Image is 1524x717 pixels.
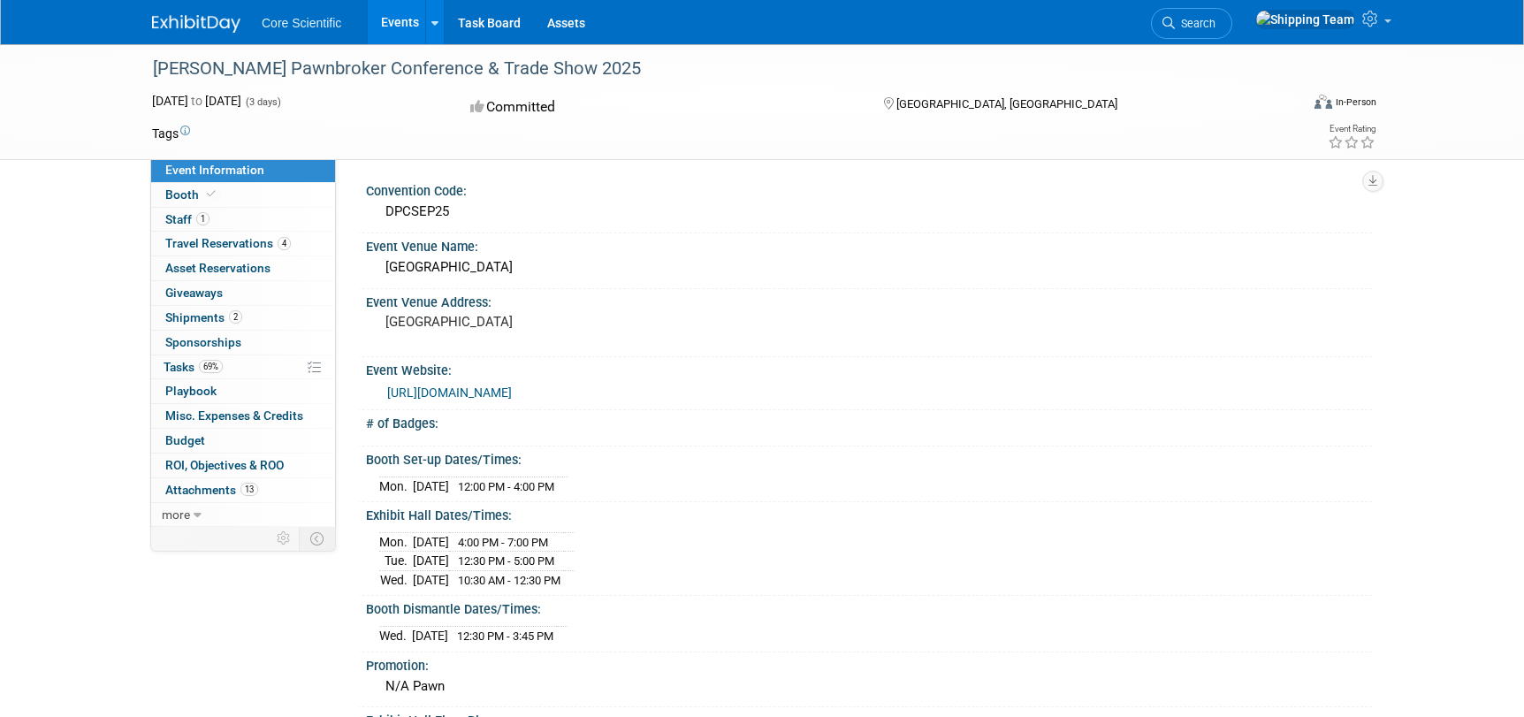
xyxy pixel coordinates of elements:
[278,237,291,250] span: 4
[896,97,1117,111] span: [GEOGRAPHIC_DATA], [GEOGRAPHIC_DATA]
[1151,8,1232,39] a: Search
[412,626,448,645] td: [DATE]
[165,433,205,447] span: Budget
[152,15,240,33] img: ExhibitDay
[165,286,223,300] span: Giveaways
[151,208,335,232] a: Staff1
[165,483,258,497] span: Attachments
[196,212,210,225] span: 1
[151,454,335,477] a: ROI, Objectives & ROO
[152,125,190,142] td: Tags
[458,480,554,493] span: 12:00 PM - 4:00 PM
[244,96,281,108] span: (3 days)
[229,310,242,324] span: 2
[151,281,335,305] a: Giveaways
[300,527,336,550] td: Toggle Event Tabs
[413,552,449,571] td: [DATE]
[379,673,1359,700] div: N/A Pawn
[366,596,1372,618] div: Booth Dismantle Dates/Times:
[387,385,512,400] a: [URL][DOMAIN_NAME]
[151,404,335,428] a: Misc. Expenses & Credits
[165,212,210,226] span: Staff
[151,379,335,403] a: Playbook
[151,158,335,182] a: Event Information
[458,554,554,568] span: 12:30 PM - 5:00 PM
[1175,17,1215,30] span: Search
[366,502,1372,524] div: Exhibit Hall Dates/Times:
[165,310,242,324] span: Shipments
[366,410,1372,432] div: # of Badges:
[413,570,449,589] td: [DATE]
[152,94,241,108] span: [DATE] [DATE]
[151,331,335,355] a: Sponsorships
[379,532,413,552] td: Mon.
[151,306,335,330] a: Shipments2
[151,503,335,527] a: more
[199,360,223,373] span: 69%
[366,652,1372,675] div: Promotion:
[379,198,1359,225] div: DPCSEP25
[457,629,553,643] span: 12:30 PM - 3:45 PM
[165,261,271,275] span: Asset Reservations
[366,178,1372,200] div: Convention Code:
[151,478,335,502] a: Attachments13
[1255,10,1355,29] img: Shipping Team
[458,574,560,587] span: 10:30 AM - 12:30 PM
[165,384,217,398] span: Playbook
[379,254,1359,281] div: [GEOGRAPHIC_DATA]
[413,477,449,495] td: [DATE]
[165,408,303,423] span: Misc. Expenses & Credits
[151,232,335,256] a: Travel Reservations4
[379,552,413,571] td: Tue.
[151,256,335,280] a: Asset Reservations
[165,458,284,472] span: ROI, Objectives & ROO
[458,536,548,549] span: 4:00 PM - 7:00 PM
[240,483,258,496] span: 13
[366,357,1372,379] div: Event Website:
[413,532,449,552] td: [DATE]
[385,314,766,330] pre: [GEOGRAPHIC_DATA]
[207,189,216,199] i: Booth reservation complete
[147,53,1272,85] div: [PERSON_NAME] Pawnbroker Conference & Trade Show 2025
[165,335,241,349] span: Sponsorships
[269,527,300,550] td: Personalize Event Tab Strip
[366,289,1372,311] div: Event Venue Address:
[165,236,291,250] span: Travel Reservations
[366,233,1372,256] div: Event Venue Name:
[1314,95,1332,109] img: Format-Inperson.png
[162,507,190,522] span: more
[1194,92,1376,118] div: Event Format
[1335,95,1376,109] div: In-Person
[366,446,1372,469] div: Booth Set-up Dates/Times:
[379,570,413,589] td: Wed.
[151,355,335,379] a: Tasks69%
[379,477,413,495] td: Mon.
[379,626,412,645] td: Wed.
[151,429,335,453] a: Budget
[188,94,205,108] span: to
[262,16,341,30] span: Core Scientific
[164,360,223,374] span: Tasks
[1328,125,1375,133] div: Event Rating
[165,187,219,202] span: Booth
[165,163,264,177] span: Event Information
[151,183,335,207] a: Booth
[465,92,856,123] div: Committed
